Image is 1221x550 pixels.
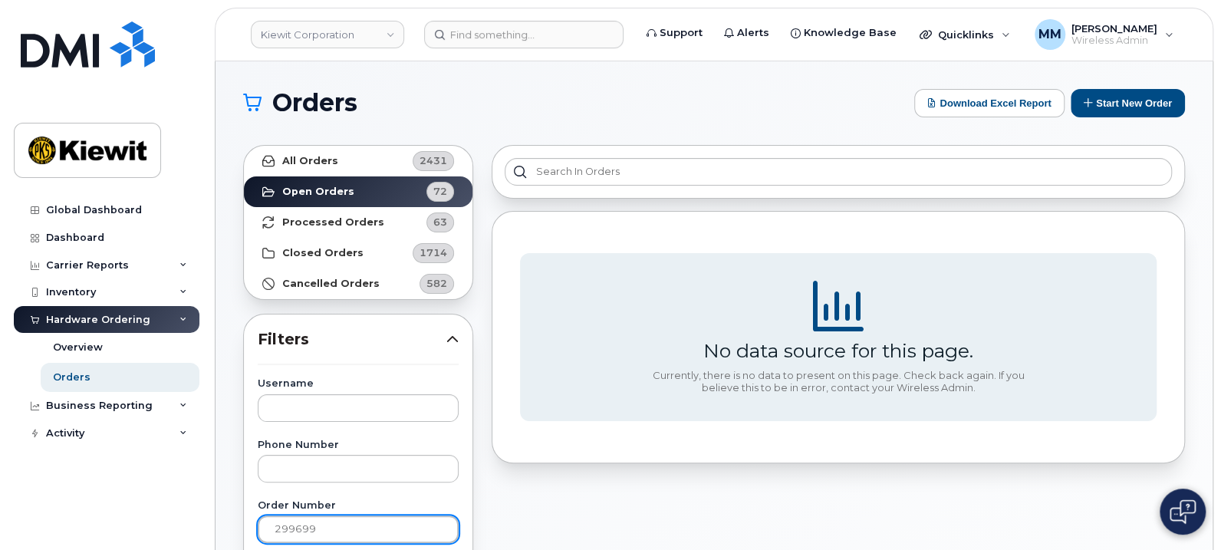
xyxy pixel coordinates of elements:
input: Search in orders [505,158,1172,186]
a: Processed Orders63 [244,207,472,238]
span: 72 [433,184,447,199]
label: Phone Number [258,440,459,450]
div: Currently, there is no data to present on this page. Check back again. If you believe this to be ... [647,370,1030,394]
strong: Cancelled Orders [282,278,380,290]
div: No data source for this page. [703,339,973,362]
label: Username [258,379,459,389]
button: Start New Order [1071,89,1185,117]
span: 63 [433,215,447,229]
span: 2431 [420,153,447,168]
button: Download Excel Report [914,89,1065,117]
label: Order Number [258,501,459,511]
span: Orders [272,91,357,114]
strong: Processed Orders [282,216,384,229]
strong: Open Orders [282,186,354,198]
strong: Closed Orders [282,247,364,259]
a: Closed Orders1714 [244,238,472,268]
span: 1714 [420,245,447,260]
img: Open chat [1170,499,1196,524]
a: All Orders2431 [244,146,472,176]
span: 582 [426,276,447,291]
a: Open Orders72 [244,176,472,207]
span: Filters [258,328,446,351]
a: Cancelled Orders582 [244,268,472,299]
strong: All Orders [282,155,338,167]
